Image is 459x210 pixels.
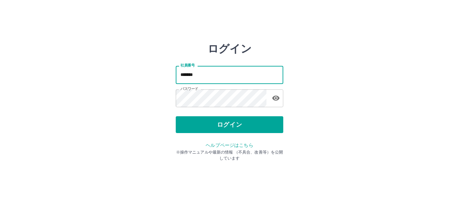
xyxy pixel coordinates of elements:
label: パスワード [180,86,198,91]
label: 社員番号 [180,63,195,68]
p: ※操作マニュアルや最新の情報 （不具合、改善等）を公開しています [176,149,283,161]
a: ヘルプページはこちら [206,142,253,148]
h2: ログイン [208,42,252,55]
button: ログイン [176,116,283,133]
